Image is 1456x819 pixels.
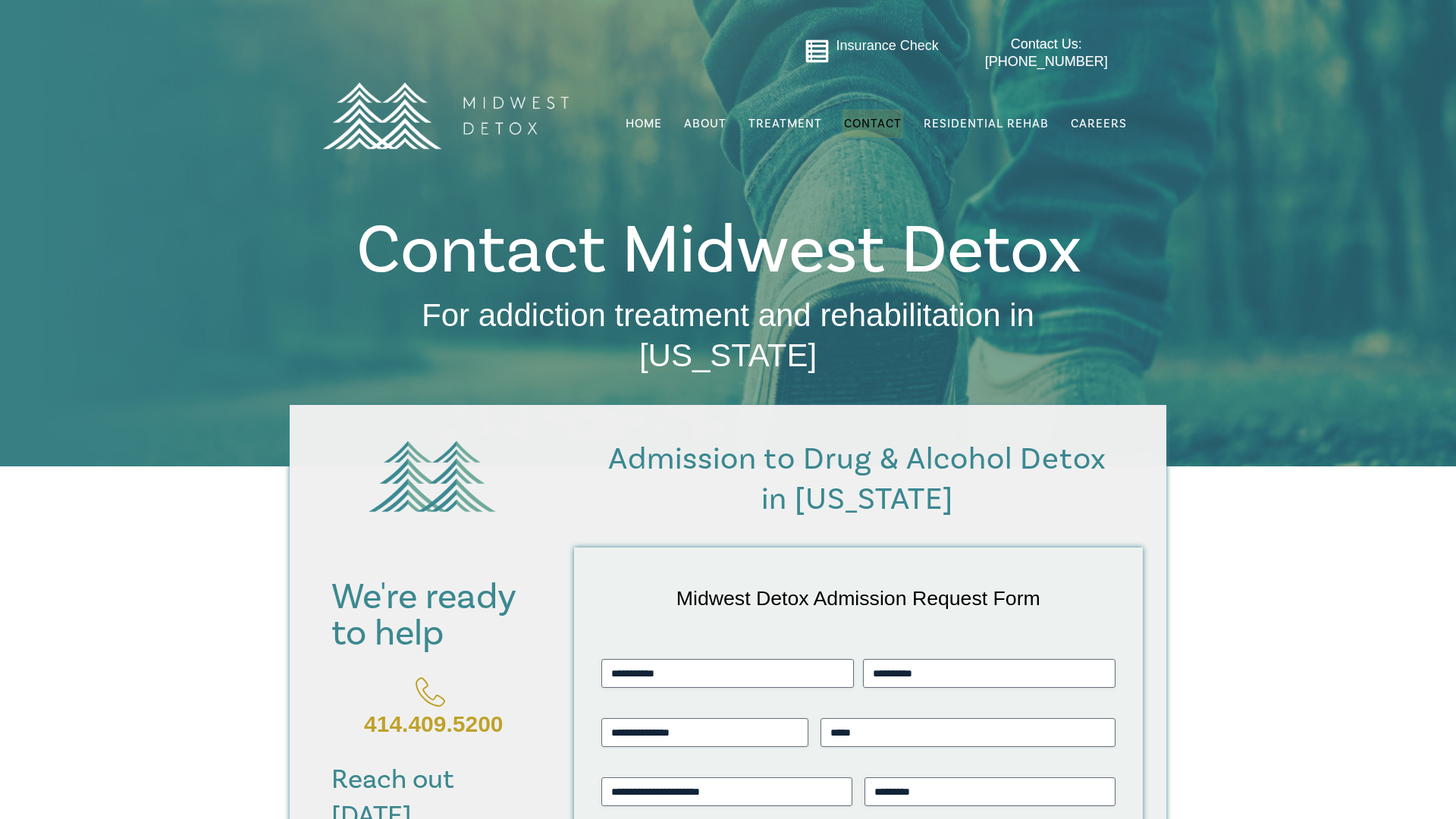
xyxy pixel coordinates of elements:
[1071,116,1127,131] span: Careers
[985,36,1108,69] span: Contact Us: [PHONE_NUMBER]
[805,39,830,69] a: Go to midwestdetox.com/message-form-page/
[922,109,1050,138] a: Residential Rehab
[684,118,726,130] span: About
[682,109,728,138] a: About
[360,429,504,523] img: green tree logo-01 (1)
[836,38,939,53] a: Insurance Check
[331,667,536,745] a: 414.409.5200
[747,109,824,138] a: Treatment
[748,118,822,130] span: Treatment
[608,439,1106,519] span: Admission to Drug & Alcohol Detox in [US_STATE]
[364,711,504,736] span: 414.409.5200
[331,574,516,657] span: We're ready to help
[624,109,664,138] a: Home
[676,587,1040,610] span: Midwest Detox Admission Request Form
[955,36,1137,71] a: Contact Us: [PHONE_NUMBER]
[312,49,578,182] img: MD Logo Horitzontal white-01 (1) (1)
[843,109,903,138] a: Contact
[924,116,1049,131] span: Residential Rehab
[844,118,902,130] span: Contact
[626,116,662,131] span: Home
[422,297,1034,373] span: For addiction treatment and rehabilitation in [US_STATE]
[1069,109,1128,138] a: Careers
